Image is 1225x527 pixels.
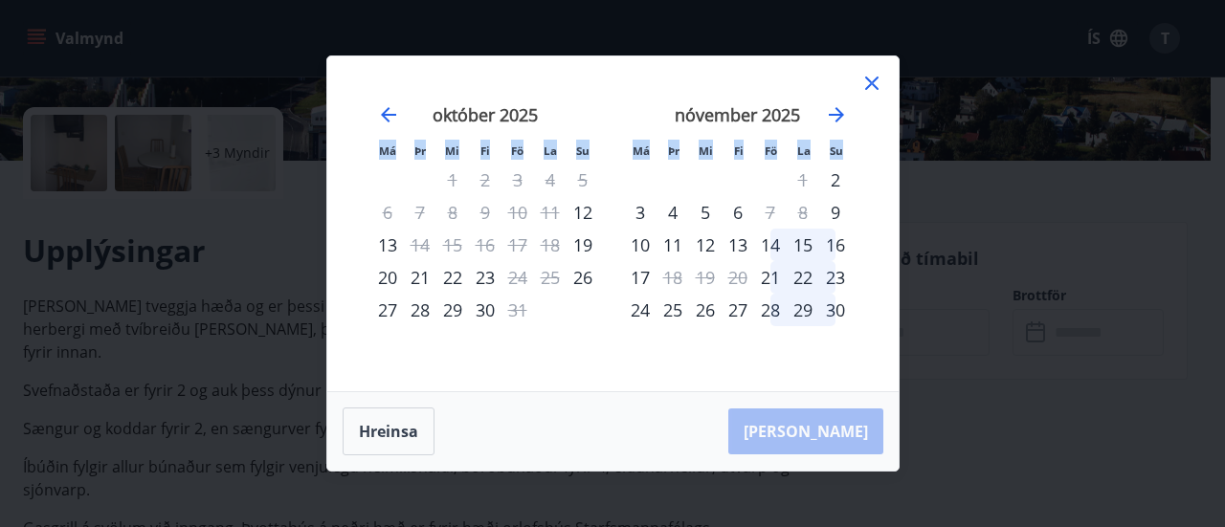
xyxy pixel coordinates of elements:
[404,261,436,294] div: 21
[689,294,722,326] div: 26
[830,143,843,158] small: Su
[657,229,689,261] td: Choose þriðjudagur, 11. nóvember 2025 as your check-in date. It’s available.
[689,294,722,326] td: Choose miðvikudagur, 26. nóvember 2025 as your check-in date. It’s available.
[343,407,434,455] button: Hreinsa
[436,294,469,326] td: Choose miðvikudagur, 29. október 2025 as your check-in date. It’s available.
[825,103,848,126] div: Move forward to switch to the next month.
[567,196,599,229] div: Aðeins innritun í boði
[689,229,722,261] td: Choose miðvikudagur, 12. nóvember 2025 as your check-in date. It’s available.
[404,229,436,261] div: Aðeins útritun í boði
[501,261,534,294] td: Not available. föstudagur, 24. október 2025
[371,294,404,326] div: 27
[657,261,689,294] td: Not available. þriðjudagur, 18. nóvember 2025
[819,294,852,326] td: Choose sunnudagur, 30. nóvember 2025 as your check-in date. It’s available.
[657,229,689,261] div: 11
[501,294,534,326] td: Not available. föstudagur, 31. október 2025
[689,196,722,229] td: Choose miðvikudagur, 5. nóvember 2025 as your check-in date. It’s available.
[754,294,787,326] div: 28
[689,229,722,261] div: 12
[480,143,490,158] small: Fi
[436,261,469,294] div: 22
[501,229,534,261] td: Not available. föstudagur, 17. október 2025
[469,261,501,294] td: Choose fimmtudagur, 23. október 2025 as your check-in date. It’s available.
[469,196,501,229] td: Not available. fimmtudagur, 9. október 2025
[624,229,657,261] td: Choose mánudagur, 10. nóvember 2025 as your check-in date. It’s available.
[436,229,469,261] td: Not available. miðvikudagur, 15. október 2025
[722,294,754,326] td: Choose fimmtudagur, 27. nóvember 2025 as your check-in date. It’s available.
[469,164,501,196] td: Not available. fimmtudagur, 2. október 2025
[624,196,657,229] td: Choose mánudagur, 3. nóvember 2025 as your check-in date. It’s available.
[404,196,436,229] td: Not available. þriðjudagur, 7. október 2025
[567,261,599,294] div: Aðeins innritun í boði
[754,261,787,294] td: Choose föstudagur, 21. nóvember 2025 as your check-in date. It’s available.
[787,261,819,294] div: 22
[445,143,459,158] small: Mi
[787,196,819,229] td: Not available. laugardagur, 8. nóvember 2025
[624,261,657,294] div: 17
[633,143,650,158] small: Má
[350,79,876,368] div: Calendar
[754,229,787,261] div: 14
[404,294,436,326] td: Choose þriðjudagur, 28. október 2025 as your check-in date. It’s available.
[675,103,800,126] strong: nóvember 2025
[567,196,599,229] td: Choose sunnudagur, 12. október 2025 as your check-in date. It’s available.
[469,294,501,326] td: Choose fimmtudagur, 30. október 2025 as your check-in date. It’s available.
[819,196,852,229] td: Choose sunnudagur, 9. nóvember 2025 as your check-in date. It’s available.
[787,229,819,261] div: 15
[819,164,852,196] div: Aðeins innritun í boði
[787,294,819,326] div: 29
[436,261,469,294] td: Choose miðvikudagur, 22. október 2025 as your check-in date. It’s available.
[436,164,469,196] td: Not available. miðvikudagur, 1. október 2025
[734,143,744,158] small: Fi
[787,294,819,326] td: Choose laugardagur, 29. nóvember 2025 as your check-in date. It’s available.
[722,229,754,261] td: Choose fimmtudagur, 13. nóvember 2025 as your check-in date. It’s available.
[722,261,754,294] td: Not available. fimmtudagur, 20. nóvember 2025
[657,196,689,229] div: 4
[371,229,404,261] div: 13
[819,261,852,294] div: 23
[436,196,469,229] td: Not available. miðvikudagur, 8. október 2025
[567,164,599,196] td: Not available. sunnudagur, 5. október 2025
[657,294,689,326] div: 25
[668,143,679,158] small: Þr
[371,196,404,229] td: Not available. mánudagur, 6. október 2025
[624,261,657,294] td: Choose mánudagur, 17. nóvember 2025 as your check-in date. It’s available.
[657,294,689,326] td: Choose þriðjudagur, 25. nóvember 2025 as your check-in date. It’s available.
[787,261,819,294] td: Choose laugardagur, 22. nóvember 2025 as your check-in date. It’s available.
[404,261,436,294] td: Choose þriðjudagur, 21. október 2025 as your check-in date. It’s available.
[534,261,567,294] td: Not available. laugardagur, 25. október 2025
[754,196,787,229] td: Not available. föstudagur, 7. nóvember 2025
[722,229,754,261] div: 13
[414,143,426,158] small: Þr
[371,261,404,294] td: Choose mánudagur, 20. október 2025 as your check-in date. It’s available.
[567,261,599,294] td: Choose sunnudagur, 26. október 2025 as your check-in date. It’s available.
[819,294,852,326] div: 30
[754,294,787,326] td: Choose föstudagur, 28. nóvember 2025 as your check-in date. It’s available.
[765,143,777,158] small: Fö
[469,229,501,261] td: Not available. fimmtudagur, 16. október 2025
[544,143,557,158] small: La
[657,261,689,294] div: Aðeins útritun í boði
[819,196,852,229] div: Aðeins innritun í boði
[371,294,404,326] td: Choose mánudagur, 27. október 2025 as your check-in date. It’s available.
[819,164,852,196] td: Choose sunnudagur, 2. nóvember 2025 as your check-in date. It’s available.
[534,196,567,229] td: Not available. laugardagur, 11. október 2025
[377,103,400,126] div: Move backward to switch to the previous month.
[567,229,599,261] div: Aðeins innritun í boði
[469,294,501,326] div: 30
[469,261,501,294] div: 23
[501,294,534,326] div: Aðeins útritun í boði
[501,261,534,294] div: Aðeins útritun í boði
[819,261,852,294] td: Choose sunnudagur, 23. nóvember 2025 as your check-in date. It’s available.
[689,261,722,294] td: Not available. miðvikudagur, 19. nóvember 2025
[436,294,469,326] div: 29
[624,229,657,261] div: 10
[624,196,657,229] div: 3
[787,164,819,196] td: Not available. laugardagur, 1. nóvember 2025
[576,143,590,158] small: Su
[433,103,538,126] strong: október 2025
[371,261,404,294] div: 20
[567,229,599,261] td: Choose sunnudagur, 19. október 2025 as your check-in date. It’s available.
[371,229,404,261] td: Choose mánudagur, 13. október 2025 as your check-in date. It’s available.
[501,164,534,196] td: Not available. föstudagur, 3. október 2025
